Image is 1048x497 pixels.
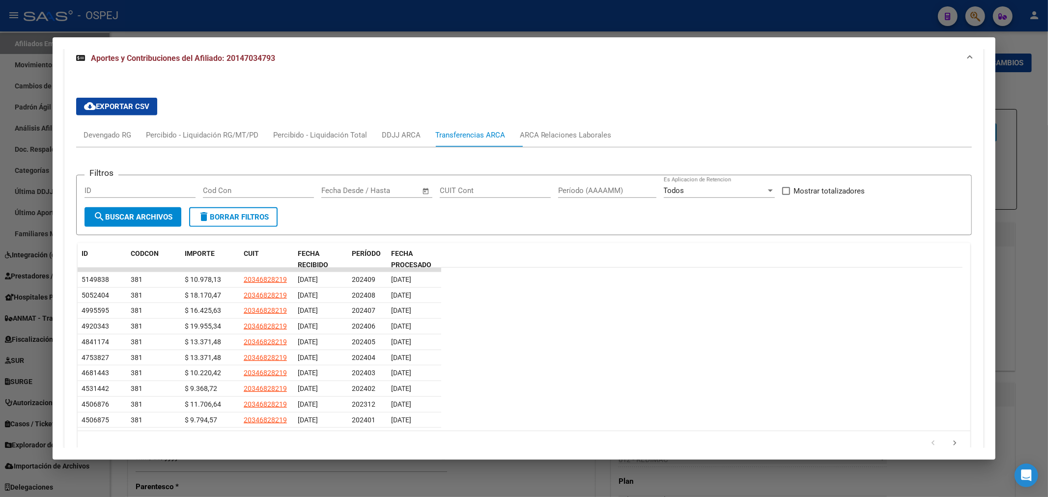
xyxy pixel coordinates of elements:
[298,306,318,314] span: [DATE]
[131,291,142,299] span: 381
[82,306,109,314] span: 4995595
[1015,464,1038,487] div: Open Intercom Messenger
[244,385,287,392] span: 20346828219
[185,322,221,330] span: $ 19.955,34
[391,306,411,314] span: [DATE]
[91,54,275,63] span: Aportes y Contribuciones del Afiliado: 20147034793
[391,416,411,424] span: [DATE]
[131,369,142,377] span: 381
[391,338,411,346] span: [DATE]
[352,276,375,283] span: 202409
[244,249,259,257] span: CUIT
[664,186,684,195] span: Todos
[382,130,421,140] div: DDJJ ARCA
[131,338,142,346] span: 381
[387,243,441,276] datatable-header-cell: FECHA PROCESADO
[370,186,418,195] input: Fecha fin
[146,130,258,140] div: Percibido - Liquidación RG/MT/PD
[82,400,109,408] span: 4506876
[240,243,294,276] datatable-header-cell: CUIT
[131,306,142,314] span: 381
[131,276,142,283] span: 381
[435,130,505,140] div: Transferencias ARCA
[244,369,287,377] span: 20346828219
[298,322,318,330] span: [DATE]
[185,354,221,361] span: $ 13.371,48
[185,338,221,346] span: $ 13.371,48
[520,130,612,140] div: ARCA Relaciones Laborales
[298,354,318,361] span: [DATE]
[391,322,411,330] span: [DATE]
[244,416,287,424] span: 20346828219
[185,369,221,377] span: $ 10.220,42
[352,416,375,424] span: 202401
[298,416,318,424] span: [DATE]
[298,338,318,346] span: [DATE]
[298,249,328,269] span: FECHA RECIBIDO
[82,369,109,377] span: 4681443
[185,385,217,392] span: $ 9.368,72
[93,211,105,222] mat-icon: search
[794,185,865,197] span: Mostrar totalizadores
[391,369,411,377] span: [DATE]
[244,354,287,361] span: 20346828219
[273,130,367,140] div: Percibido - Liquidación Total
[82,338,109,346] span: 4841174
[352,306,375,314] span: 202407
[84,102,149,111] span: Exportar CSV
[131,385,142,392] span: 381
[85,167,118,178] h3: Filtros
[244,276,287,283] span: 20346828219
[82,354,109,361] span: 4753827
[181,243,240,276] datatable-header-cell: IMPORTE
[352,354,375,361] span: 202404
[82,249,88,257] span: ID
[189,207,278,227] button: Borrar Filtros
[82,322,109,330] span: 4920343
[185,416,217,424] span: $ 9.794,57
[244,338,287,346] span: 20346828219
[298,291,318,299] span: [DATE]
[244,400,287,408] span: 20346828219
[391,276,411,283] span: [DATE]
[93,213,172,221] span: Buscar Archivos
[82,276,109,283] span: 5149838
[244,306,287,314] span: 20346828219
[64,74,984,479] div: Aportes y Contribuciones del Afiliado: 20147034793
[185,400,221,408] span: $ 11.706,64
[185,249,215,257] span: IMPORTE
[352,369,375,377] span: 202403
[185,291,221,299] span: $ 18.170,47
[298,276,318,283] span: [DATE]
[64,43,984,74] mat-expansion-panel-header: Aportes y Contribuciones del Afiliado: 20147034793
[185,306,221,314] span: $ 16.425,63
[924,438,942,449] a: go to previous page
[244,291,287,299] span: 20346828219
[348,243,387,276] datatable-header-cell: PERÍODO
[131,416,142,424] span: 381
[82,291,109,299] span: 5052404
[298,400,318,408] span: [DATE]
[84,100,96,112] mat-icon: cloud_download
[352,400,375,408] span: 202312
[352,249,381,257] span: PERÍODO
[131,249,159,257] span: CODCON
[82,385,109,392] span: 4531442
[131,400,142,408] span: 381
[352,338,375,346] span: 202405
[352,291,375,299] span: 202408
[84,130,131,140] div: Devengado RG
[298,385,318,392] span: [DATE]
[945,438,964,449] a: go to next page
[391,354,411,361] span: [DATE]
[352,385,375,392] span: 202402
[391,249,431,269] span: FECHA PROCESADO
[198,211,210,222] mat-icon: delete
[82,416,109,424] span: 4506875
[76,98,157,115] button: Exportar CSV
[185,276,221,283] span: $ 10.978,13
[391,385,411,392] span: [DATE]
[131,354,142,361] span: 381
[391,400,411,408] span: [DATE]
[352,322,375,330] span: 202406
